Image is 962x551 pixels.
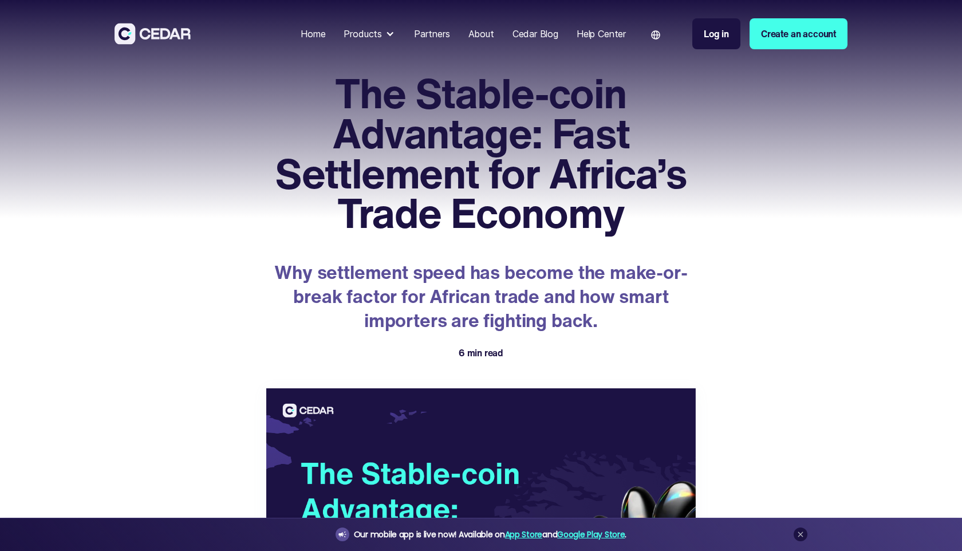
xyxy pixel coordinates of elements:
[577,27,626,41] div: Help Center
[344,27,382,41] div: Products
[459,346,503,360] div: 6 min read
[409,21,455,46] a: Partners
[354,528,626,542] div: Our mobile app is live now! Available on and .
[692,18,740,49] a: Log in
[572,21,630,46] a: Help Center
[339,22,400,45] div: Products
[266,261,696,332] p: Why settlement speed has become the make-or-break factor for African trade and how smart importer...
[508,21,563,46] a: Cedar Blog
[266,73,696,233] h1: The Stable-coin Advantage: Fast Settlement for Africa’s Trade Economy
[301,27,325,41] div: Home
[414,27,450,41] div: Partners
[468,27,494,41] div: About
[512,27,558,41] div: Cedar Blog
[505,529,542,540] a: App Store
[296,21,330,46] a: Home
[464,21,499,46] a: About
[750,18,847,49] a: Create an account
[704,27,729,41] div: Log in
[338,530,347,539] img: announcement
[557,529,625,540] a: Google Play Store
[651,30,660,40] img: world icon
